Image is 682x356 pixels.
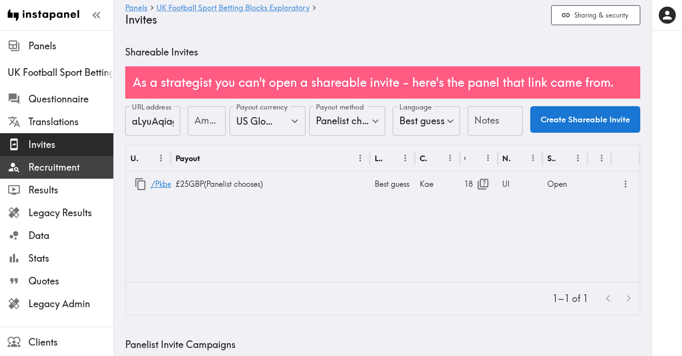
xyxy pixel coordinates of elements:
div: Open [543,172,588,196]
span: Quotes [28,274,113,288]
h5: Panelist Invite Campaigns [125,338,640,351]
div: Language [375,154,383,163]
a: Panels [125,4,147,13]
button: Sort [466,151,481,165]
a: UK Football Sport Betting Blocks Exploratory [157,4,310,13]
div: 18 [464,172,493,196]
button: Sharing & security [551,5,640,26]
div: Status [547,154,555,163]
div: As a strategist you can't open a shareable invite - here's the panel that link came from. [125,66,640,99]
button: Sort [201,151,216,165]
span: Legacy Admin [28,297,113,310]
div: Panelist chooses [309,106,385,136]
button: Menu [526,151,541,165]
span: Stats [28,252,113,265]
span: Questionnaire [28,92,113,106]
button: Open [287,114,302,128]
span: Recruitment [28,161,113,174]
p: 1–1 of 1 [553,292,588,305]
button: Menu [443,151,458,165]
span: Legacy Results [28,206,113,219]
div: Payout [175,154,200,163]
div: Creator [420,154,428,163]
a: /PkbeGbMum [151,172,200,196]
button: Menu [481,151,496,165]
button: Sort [593,151,608,165]
span: Data [28,229,113,242]
button: Menu [353,151,368,165]
button: Menu [154,151,168,165]
button: Menu [594,151,609,165]
span: Invites [28,138,113,151]
span: Panels [28,39,113,53]
button: more [618,176,634,192]
div: £25 GBP ( Panelist chooses ) [171,172,370,196]
span: Results [28,183,113,197]
label: Payout currency [236,102,288,112]
div: Best guess [393,106,460,136]
div: URL [130,154,138,163]
h4: Invites [125,13,544,27]
button: Menu [571,151,585,165]
div: UI [498,172,543,196]
label: Payout method [316,102,364,112]
span: Translations [28,115,113,128]
div: Kae [415,172,460,196]
button: Sort [511,151,526,165]
button: Sort [428,151,443,165]
span: Clients [28,336,113,349]
button: Sort [383,151,398,165]
div: Best guess [370,172,415,196]
label: URL address [132,102,172,112]
div: Notes [502,154,510,163]
button: Menu [398,151,413,165]
button: Create Shareable Invite [530,106,640,133]
label: Language [399,102,432,112]
span: UK Football Sport Betting Blocks Exploratory [8,66,113,79]
button: Sort [556,151,571,165]
h5: Shareable Invites [125,46,640,59]
button: Sort [139,151,154,165]
div: Opens [464,154,465,163]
